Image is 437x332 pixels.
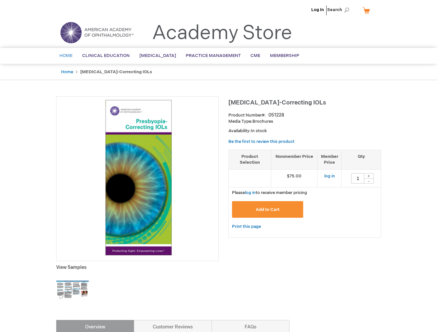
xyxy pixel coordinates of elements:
[56,264,219,271] p: View Samples
[324,173,335,179] a: log in
[270,53,299,58] span: Membership
[364,178,374,184] div: -
[228,128,381,134] p: Availability:
[56,274,89,307] img: Click to view
[228,139,294,144] a: Be the first to review this product
[228,119,252,124] strong: Media Type:
[245,190,256,195] a: log in
[311,7,324,12] a: Log In
[364,173,374,179] div: +
[251,53,260,58] span: CME
[80,69,152,75] strong: [MEDICAL_DATA]-Correcting IOLs
[341,150,381,169] th: Qty
[251,128,267,133] span: In stock
[60,100,215,256] img: Presbyopia-Correcting IOLs
[82,53,130,58] span: Clinical Education
[152,21,292,45] a: Academy Store
[232,201,303,218] button: Add to Cart
[271,150,317,169] th: Nonmember Price
[317,150,341,169] th: Member Price
[228,99,326,106] span: [MEDICAL_DATA]-Correcting IOLs
[271,169,317,187] td: $75.00
[186,53,241,58] span: Practice Management
[228,118,381,125] p: Brochures
[232,190,307,195] span: Please to receive member pricing
[59,53,72,58] span: Home
[139,53,176,58] span: [MEDICAL_DATA]
[61,69,73,75] a: Home
[327,3,352,16] span: Search
[228,113,266,118] strong: Product Number
[268,112,284,118] div: 051228
[351,173,364,184] input: Qty
[256,207,279,212] span: Add to Cart
[232,223,261,231] a: Print this page
[229,150,271,169] th: Product Selection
